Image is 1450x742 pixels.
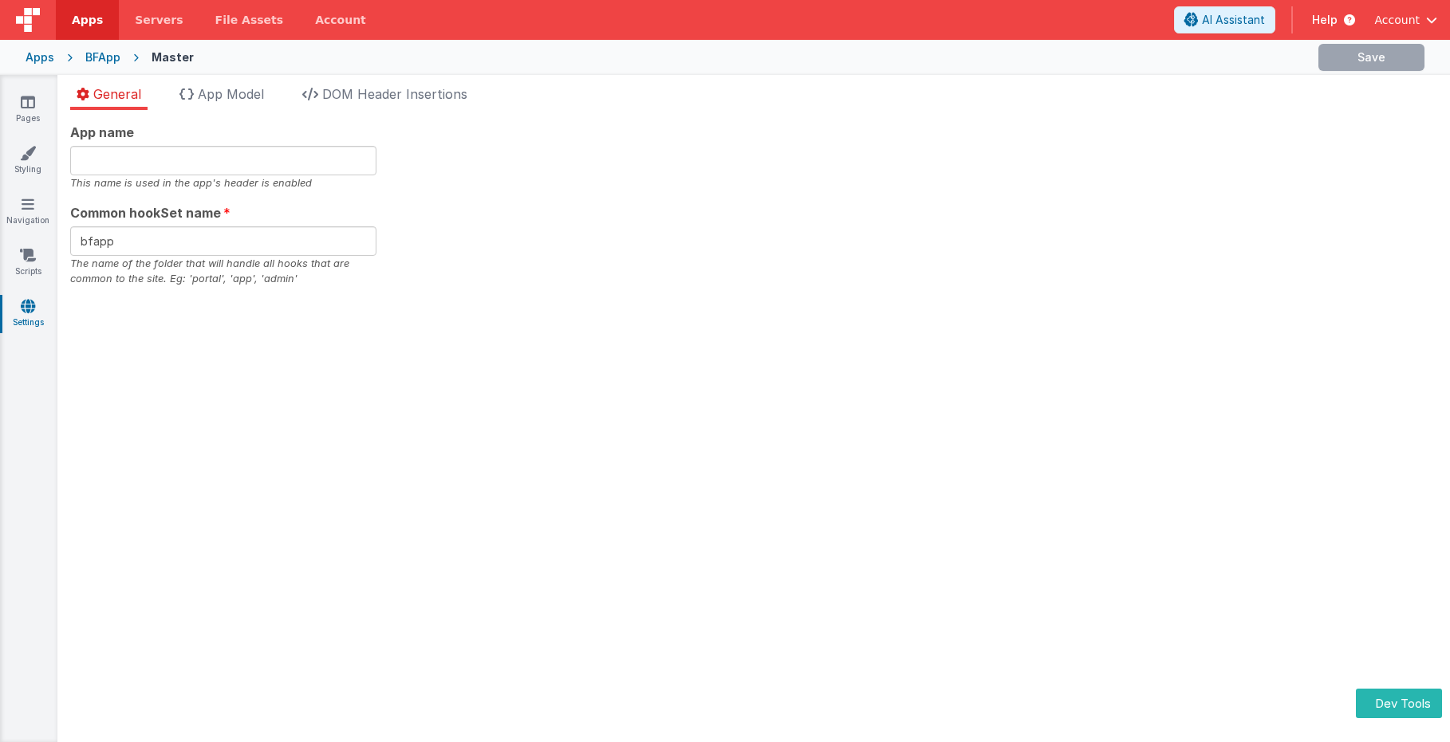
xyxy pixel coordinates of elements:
[152,49,194,65] div: Master
[135,12,183,28] span: Servers
[215,12,284,28] span: File Assets
[70,175,376,190] div: This name is used in the app's header is enabled
[85,49,120,65] div: BFApp
[1374,12,1420,28] span: Account
[1374,12,1437,28] button: Account
[70,203,221,222] span: Common hookSet name
[72,12,103,28] span: Apps
[70,256,376,286] div: The name of the folder that will handle all hooks that are common to the site. Eg: 'portal', 'app...
[26,49,54,65] div: Apps
[322,86,467,102] span: DOM Header Insertions
[198,86,264,102] span: App Model
[93,86,141,102] span: General
[1312,12,1338,28] span: Help
[1356,689,1442,718] button: Dev Tools
[70,123,134,142] span: App name
[1174,6,1275,33] button: AI Assistant
[1318,44,1424,71] button: Save
[1202,12,1265,28] span: AI Assistant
